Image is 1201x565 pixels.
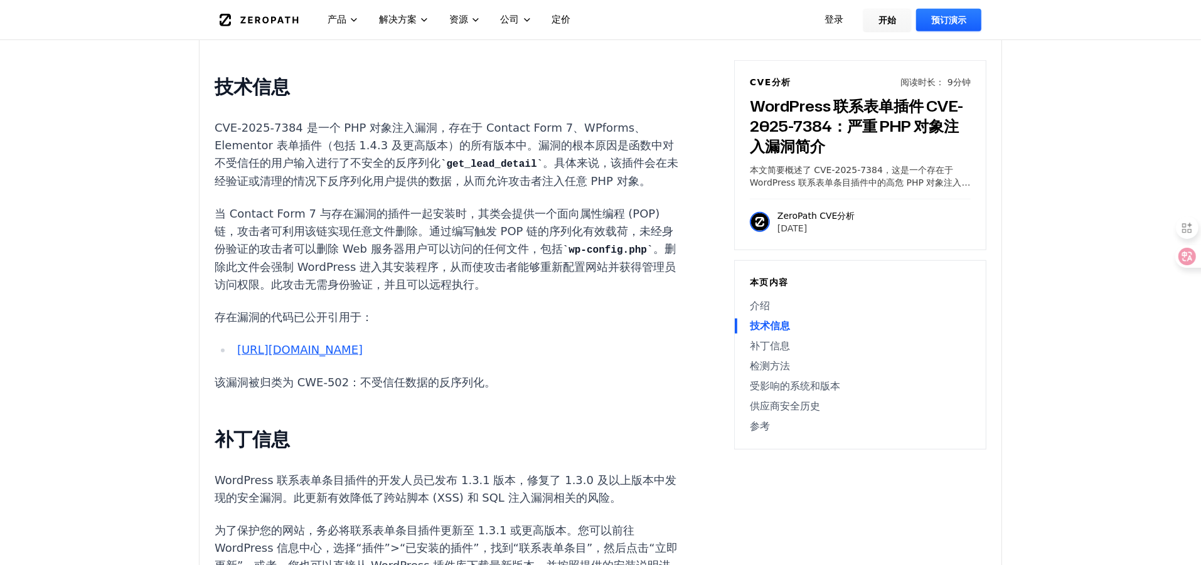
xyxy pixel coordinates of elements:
font: 预订演示 [931,15,966,25]
font: 供应商安全历史 [750,400,820,412]
font: CVE-2025-7384 是一个 PHP 对象注入漏洞，存在于 Contact Form 7、WPforms、Elementor 表单插件（包括 1.4.3 及更高版本）的所有版本中。漏洞的根... [215,121,674,169]
font: ZeroPath CVE分析 [777,211,855,221]
font: 补丁信息 [215,425,290,452]
font: 该漏洞被归类为 CWE-502：不受信任数据的反序列化。 [215,376,496,389]
font: WordPress 联系表单条目插件的开发人员已发布 1.3.1 版本，修复了 1.3.0 及以上版本中发现的安全漏洞。此更新有效降低了跨站脚本 (XSS) 和 SQL 注入漏洞相关的风险。 [215,473,676,504]
font: 开始 [878,15,896,25]
font: 本页内容 [750,277,789,287]
font: 。具体来说，该插件会在未经验证或清理的情况下反序列化用户提供的数据，从而允许攻击者注入任意 PHP 对象。 [215,156,678,187]
font: 技术信息 [215,73,290,100]
font: 当 Contact Form 7 与存在漏洞的插件一起安装时，其类会提供一个面向属性编程 (POP) 链，攻击者可利用该链实现任意文件删除。通过编写触发 POP 链的序列化有效载荷，未经身份验证... [215,207,673,255]
a: 登录 [809,9,858,31]
font: 本文简要概述了 CVE-2025-7384，这是一个存在于 WordPress 联系表单条目插件中的高危 PHP 对象注入漏洞，该漏洞影响 1.4.3 及以上版本。本文涵盖了技术细节、受影响版本... [750,165,971,213]
code: wp-config.php [563,245,653,256]
font: 解决方案 [379,14,417,25]
font: 登录 [825,14,843,25]
font: 存在漏洞的代码已公开引用于： [215,310,373,324]
a: 检测方法 [750,359,971,374]
font: 受影响的系统和版本 [750,380,840,392]
font: WordPress 联系表单插件 CVE-2025-7384：严重 PHP 对象注入漏洞简介 [750,95,963,157]
code: get_lead_detail [440,159,543,170]
a: 参考 [750,419,971,434]
font: 产品 [328,14,346,25]
font: CVE分析 [750,77,791,87]
font: 资源 [449,14,468,25]
font: 参考 [750,420,770,432]
a: 开始 [863,9,911,31]
font: 公司 [501,14,520,25]
a: 预订演示 [916,9,981,31]
font: [DATE] [777,223,807,233]
a: 补丁信息 [750,339,971,354]
a: 介绍 [750,298,971,314]
font: 阅读时长： 9 [901,77,953,87]
font: 定价 [552,14,571,25]
font: 检测方法 [750,360,790,372]
a: [URL][DOMAIN_NAME] [237,343,363,356]
font: 补丁信息 [750,340,790,352]
a: 受影响的系统和版本 [750,379,971,394]
a: 技术信息 [750,319,971,334]
img: ZeroPath CVE分析 [750,212,770,232]
font: 分钟 [953,77,971,87]
a: 供应商安全历史 [750,399,971,414]
font: 。删除此文件会强制 WordPress 进入其安装程序，从而使攻击者能够重新配置网站并获得管理员访问权限。此攻击无需身份验证，并且可以远程执行。 [215,242,676,291]
font: 技术信息 [750,320,790,332]
font: 介绍 [750,300,770,312]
